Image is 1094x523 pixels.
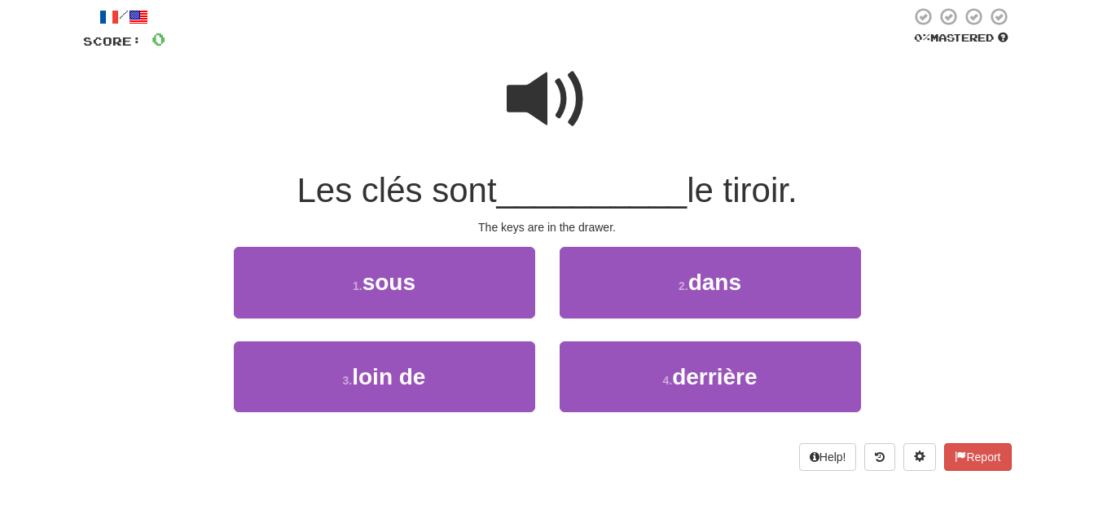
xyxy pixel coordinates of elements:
span: sous [362,270,415,295]
span: __________ [497,171,688,209]
small: 3 . [343,374,353,387]
button: Round history (alt+y) [864,443,895,471]
span: le tiroir. [687,171,797,209]
button: Report [944,443,1011,471]
span: derrière [672,364,757,389]
button: Help! [799,443,857,471]
div: / [83,7,165,27]
button: 1.sous [234,247,535,318]
button: 3.loin de [234,341,535,412]
span: Score: [83,34,142,48]
div: The keys are in the drawer. [83,219,1012,235]
span: 0 [152,29,165,49]
span: 0 % [914,31,930,44]
span: Les clés sont [297,171,496,209]
span: dans [688,270,741,295]
small: 1 . [353,279,362,292]
small: 4 . [663,374,673,387]
button: 4.derrière [560,341,861,412]
small: 2 . [679,279,688,292]
div: Mastered [911,31,1012,46]
button: 2.dans [560,247,861,318]
span: loin de [352,364,425,389]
